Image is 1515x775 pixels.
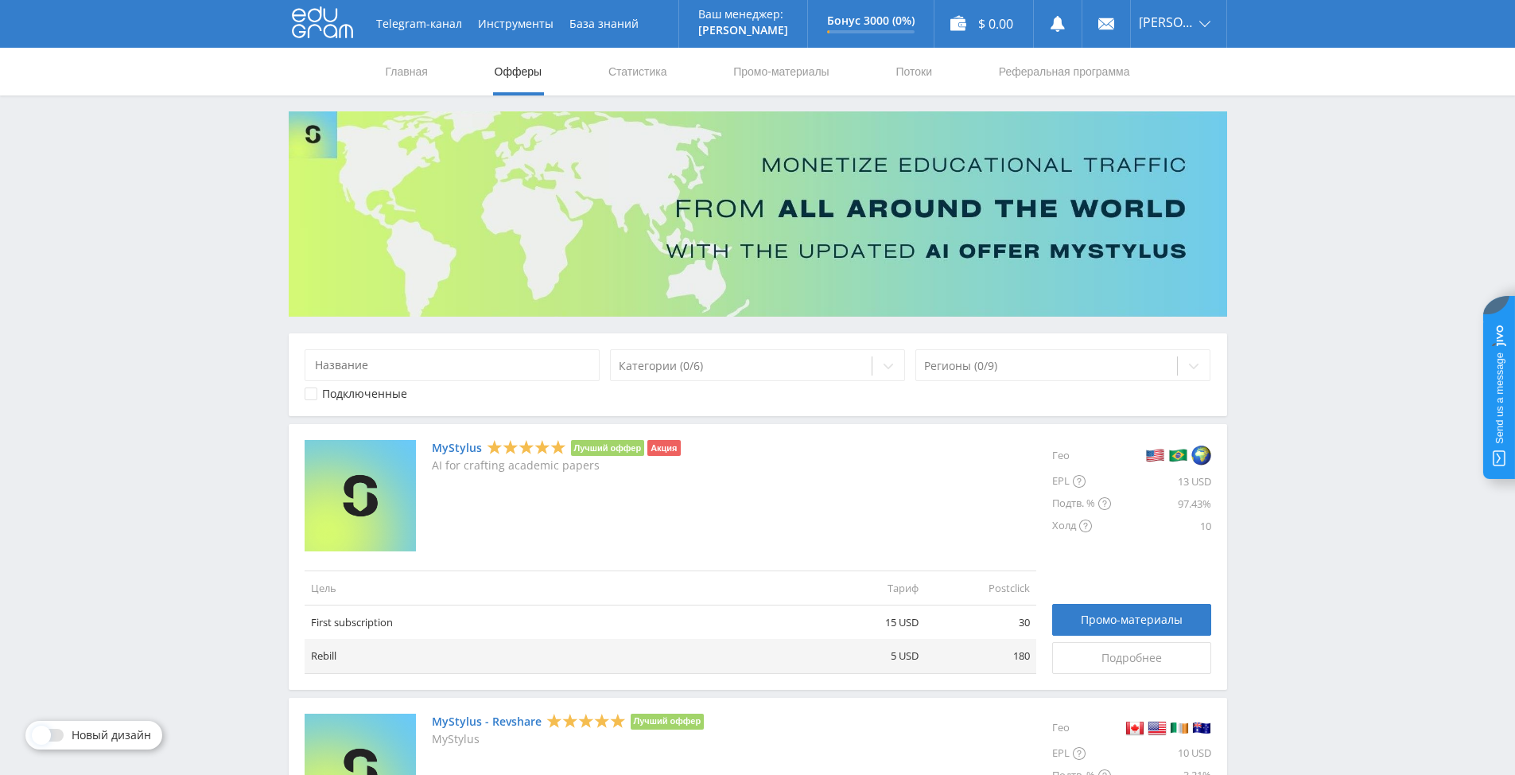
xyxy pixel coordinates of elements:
div: Гео [1052,440,1111,470]
div: 10 USD [1111,742,1211,765]
td: 15 USD [814,606,925,640]
a: Потоки [894,48,934,95]
div: Холд [1052,515,1111,537]
div: EPL [1052,470,1111,493]
div: Гео [1052,714,1111,742]
li: Лучший оффер [631,714,705,730]
td: 5 USD [814,639,925,673]
p: Бонус 3000 (0%) [827,14,915,27]
td: 30 [925,606,1036,640]
span: [PERSON_NAME] [1139,16,1195,29]
div: 13 USD [1111,470,1211,493]
li: Акция [647,440,680,456]
div: 97.43% [1111,493,1211,515]
a: Статистика [607,48,669,95]
td: Цель [305,571,814,605]
img: MyStylus [305,440,416,551]
input: Название [305,349,600,381]
span: Подробнее [1101,652,1162,664]
div: 5 Stars [487,439,566,456]
a: Промо-материалы [1052,604,1211,636]
p: AI for crafting academic papers [432,459,681,472]
p: MyStylus [432,733,705,746]
a: Подробнее [1052,642,1211,674]
div: EPL [1052,742,1111,765]
a: Офферы [493,48,544,95]
span: Новый дизайн [72,729,151,742]
img: Banner [289,111,1227,317]
td: First subscription [305,606,814,640]
div: 10 [1111,515,1211,537]
td: Тариф [814,571,925,605]
a: Главная [384,48,429,95]
td: Rebill [305,639,814,673]
a: Реферальная программа [997,48,1132,95]
a: Промо-материалы [732,48,830,95]
td: Postclick [925,571,1036,605]
div: 5 Stars [546,712,626,729]
td: 180 [925,639,1036,673]
a: MyStylus - Revshare [432,715,542,728]
div: Подтв. % [1052,493,1111,515]
a: MyStylus [432,442,482,454]
p: Ваш менеджер: [698,8,788,21]
div: Подключенные [322,387,407,400]
p: [PERSON_NAME] [698,24,788,37]
span: Промо-материалы [1081,613,1183,626]
li: Лучший оффер [571,440,645,456]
